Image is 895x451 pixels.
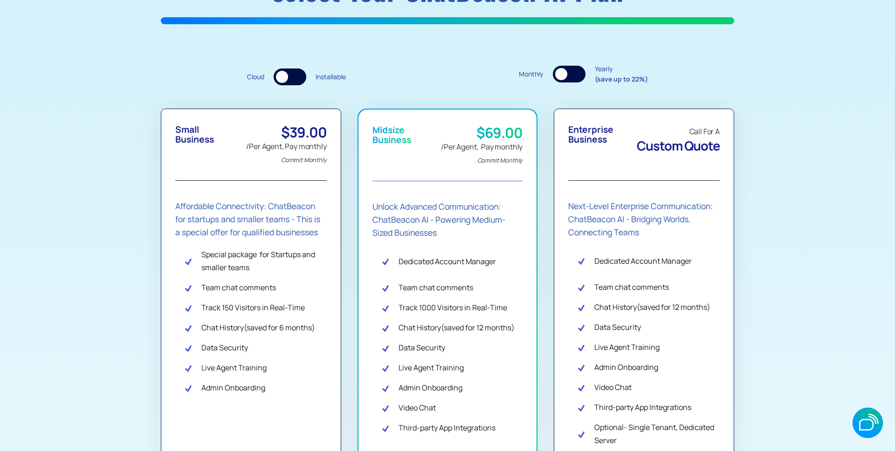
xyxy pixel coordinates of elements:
[201,341,248,354] div: Data Security
[594,301,710,314] div: Chat History(saved for 12 months)
[185,323,192,332] img: Check
[175,125,214,144] div: Small Business
[399,341,445,354] div: Data Security
[185,257,192,266] img: Check
[399,381,462,394] div: Admin Onboarding
[594,321,641,334] div: Data Security
[578,283,585,292] img: Check
[372,201,505,238] strong: Unlock Advanced Communication: ChatBeacon AI - Powering Medium-Sized Businesses
[246,125,326,140] div: $39.00
[201,248,327,274] div: Special package for Startups and smaller teams
[399,301,507,314] div: Track 1000 Visitors in Real-Time
[594,401,691,414] div: Third-party App Integrations
[441,140,523,167] div: /Per Agent, Pay monthly
[594,341,660,354] div: Live Agent Training
[441,125,523,140] div: $69.00
[568,199,720,239] div: Next-Level Enterprise Communication: ChatBeacon AI - Bridging Worlds, Connecting Teams
[382,424,389,432] img: Check
[578,403,585,412] img: Check
[185,363,192,372] img: Check
[382,257,389,266] img: Check
[382,343,389,352] img: Check
[578,256,585,265] img: Check
[281,156,327,164] em: Commit Monthly
[175,199,327,239] div: Affordable Connectivity: ChatBeacon for startups and smaller teams - This is a special offer for ...
[637,137,720,154] span: Custom Quote
[185,383,192,392] img: Check
[382,303,389,312] img: Check
[201,381,265,394] div: Admin Onboarding
[399,401,436,414] div: Video Chat
[578,303,585,312] img: Check
[201,361,267,374] div: Live Agent Training
[594,254,692,267] div: Dedicated Account Manager
[382,383,389,392] img: Check
[594,421,720,447] div: Optional- Single Tenant, Dedicated Server
[382,363,389,372] img: Check
[568,125,613,144] div: Enterprise Business
[382,283,389,292] img: Check
[382,403,389,412] img: Check
[247,72,264,82] div: Cloud
[382,323,389,332] img: Check
[201,301,305,314] div: Track 150 Visitors in Real-Time
[399,421,496,434] div: Third-party App Integrations
[594,381,632,394] div: Video Chat
[594,361,658,374] div: Admin Onboarding
[578,363,585,372] img: Check
[399,321,515,334] div: Chat History(saved for 12 months)
[185,343,192,352] img: Check
[201,281,276,294] div: Team chat comments
[185,283,192,292] img: Check
[519,69,544,79] div: Monthly
[594,280,669,294] div: Team chat comments
[399,281,473,294] div: Team chat comments
[399,361,464,374] div: Live Agent Training
[185,303,192,312] img: Check
[372,125,411,145] div: Midsize Business
[578,430,585,438] img: Check
[201,321,315,334] div: Chat History(saved for 6 months)
[578,343,585,352] img: Check
[399,255,496,268] div: Dedicated Account Manager
[246,140,326,166] div: /Per Agent, Pay monthly
[689,126,720,137] span: Call For A
[316,72,346,82] div: Installable
[595,64,648,84] div: Yearly
[477,156,523,164] em: Commit Monthly
[595,75,648,83] strong: (save up to 22%)
[578,323,585,332] img: Check
[578,383,585,392] img: Check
